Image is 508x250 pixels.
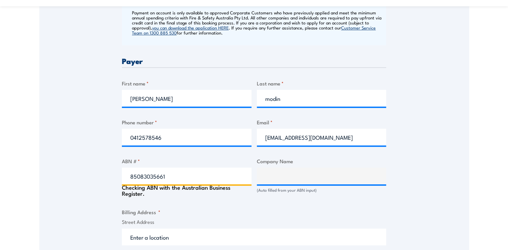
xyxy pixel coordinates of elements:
a: you can download the application HERE [152,24,229,30]
label: ABN # [122,157,251,165]
p: Payment on account is only available to approved Corporate Customers who have previously applied ... [132,10,384,35]
label: Last name [257,79,386,87]
label: First name [122,79,251,87]
div: (Auto filled from your ABN input) [257,187,386,193]
legend: Billing Address [122,208,160,216]
input: Enter a location [122,229,386,245]
a: Customer Service Team on 1300 885 530 [132,24,376,36]
label: Email [257,118,386,126]
label: Phone number [122,118,251,126]
h3: Payer [122,57,386,65]
label: Street Address [122,218,386,226]
label: Company Name [257,157,386,165]
div: Checking ABN with the Australian Business Register. [122,184,251,196]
